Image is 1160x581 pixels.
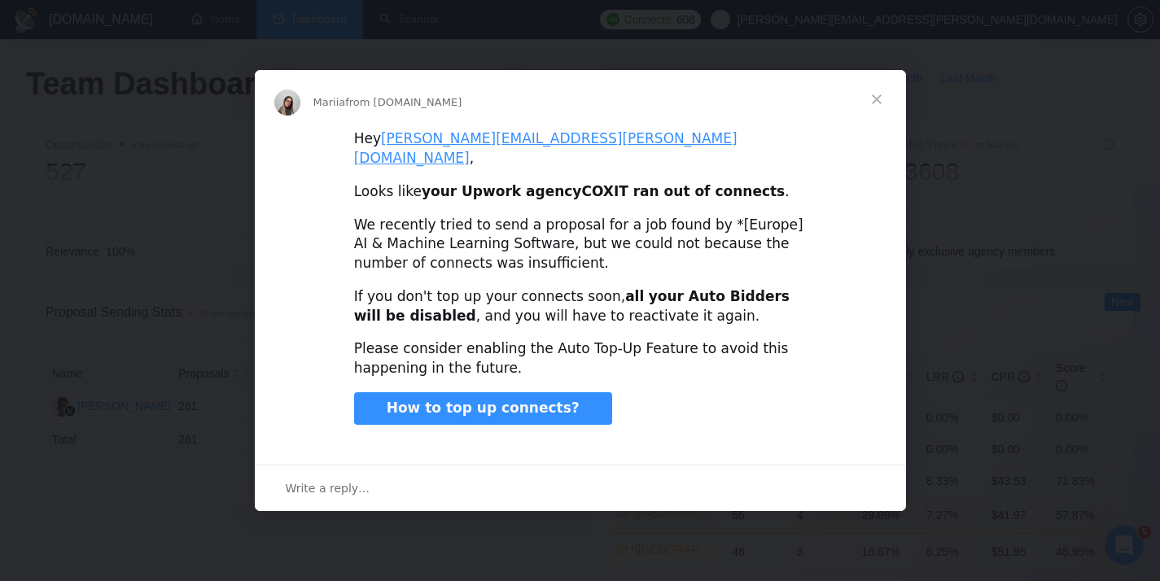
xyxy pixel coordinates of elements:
[286,478,370,499] span: Write a reply…
[345,96,462,108] span: from [DOMAIN_NAME]
[274,90,300,116] img: Profile image for Mariia
[354,130,738,166] a: [PERSON_NAME][EMAIL_ADDRESS][PERSON_NAME][DOMAIN_NAME]
[387,400,580,416] span: How to top up connects?
[847,70,906,129] span: Close
[422,183,582,199] b: your Upwork agency
[354,182,807,202] div: Looks like .
[354,129,807,168] div: Hey ,
[354,392,612,425] a: How to top up connects?
[354,216,807,273] div: We recently tried to send a proposal for a job found by *[Europe] AI & Machine Learning Software,...
[354,339,807,378] div: Please consider enabling the Auto Top-Up Feature to avoid this happening in the future.
[354,287,807,326] div: If you don't top up your connects soon, , and you will have to reactivate it again.
[255,465,906,511] div: Open conversation and reply
[581,183,785,199] b: COXIT ran out of connects
[625,288,644,304] b: all
[313,96,346,108] span: Mariia
[354,288,790,324] b: your Auto Bidders will be disabled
